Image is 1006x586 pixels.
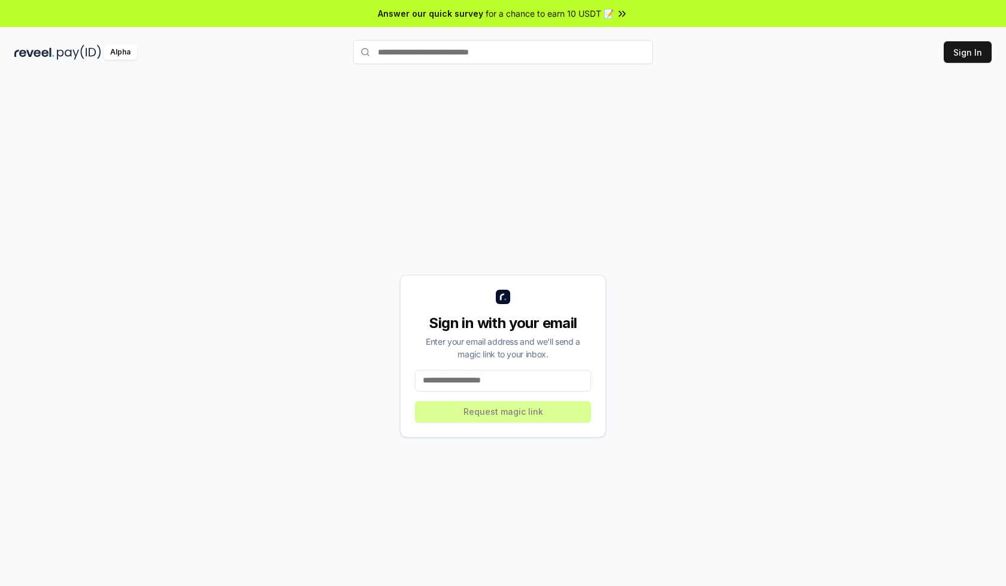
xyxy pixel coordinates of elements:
[104,45,137,60] div: Alpha
[14,45,54,60] img: reveel_dark
[378,7,483,20] span: Answer our quick survey
[486,7,614,20] span: for a chance to earn 10 USDT 📝
[496,290,510,304] img: logo_small
[57,45,101,60] img: pay_id
[415,335,591,360] div: Enter your email address and we’ll send a magic link to your inbox.
[415,314,591,333] div: Sign in with your email
[944,41,992,63] button: Sign In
